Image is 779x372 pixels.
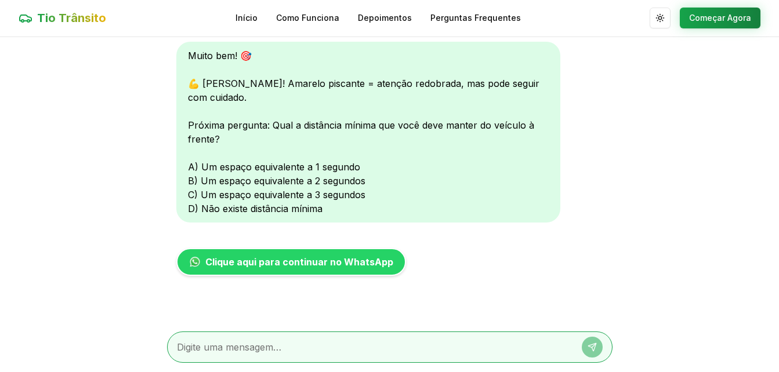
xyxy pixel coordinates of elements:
[37,10,106,26] span: Tio Trânsito
[358,12,412,24] a: Depoimentos
[176,248,406,276] a: Clique aqui para continuar no WhatsApp
[205,255,393,269] span: Clique aqui para continuar no WhatsApp
[276,12,339,24] a: Como Funciona
[680,8,760,28] button: Começar Agora
[235,12,258,24] a: Início
[430,12,521,24] a: Perguntas Frequentes
[19,10,106,26] a: Tio Trânsito
[176,42,560,223] div: Muito bem! 🎯 💪 [PERSON_NAME]! Amarelo piscante = atenção redobrada, mas pode seguir com cuidado. ...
